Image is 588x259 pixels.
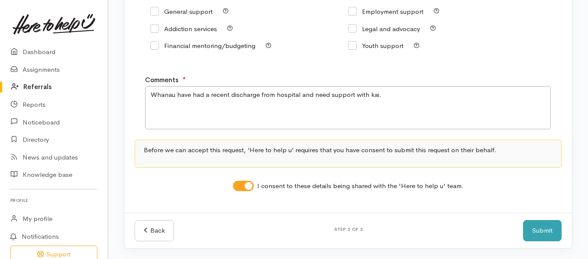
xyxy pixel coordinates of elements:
[348,42,404,49] label: Youth support
[348,26,420,32] label: Legal and advocacy
[523,220,562,241] button: Submit
[150,8,213,15] label: General support
[348,8,423,15] label: Employment support
[183,75,186,81] sup: ●
[10,195,97,206] h6: Profile
[144,145,552,155] p: Before we can accept this request, ‘Here to help u’ requires that you have consent to submit this...
[135,220,174,241] a: Back
[150,26,217,32] label: Addiction services
[150,42,255,49] label: Financial mentoring/budgeting
[257,181,464,191] label: I consent to these details being shared with the 'Here to help u' team.
[145,75,178,85] label: Comments
[184,227,513,232] h6: Step 3 of 3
